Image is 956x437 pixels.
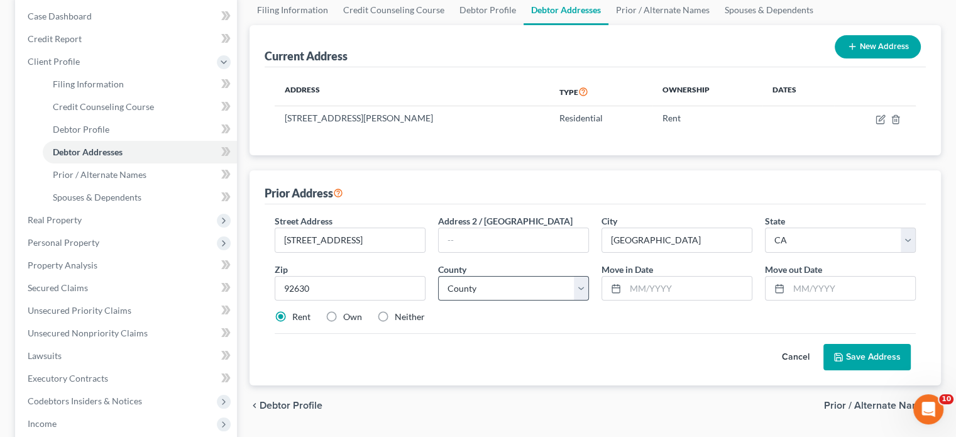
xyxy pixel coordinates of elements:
[53,101,154,112] span: Credit Counseling Course
[43,141,237,163] a: Debtor Addresses
[18,254,237,277] a: Property Analysis
[43,73,237,96] a: Filing Information
[824,401,931,411] span: Prior / Alternate Names
[275,106,549,130] td: [STREET_ADDRESS][PERSON_NAME]
[275,276,426,301] input: XXXXX
[53,124,109,135] span: Debtor Profile
[18,322,237,345] a: Unsecured Nonpriority Claims
[292,311,310,323] label: Rent
[762,77,834,106] th: Dates
[625,277,752,301] input: MM/YYYY
[28,350,62,361] span: Lawsuits
[18,367,237,390] a: Executory Contracts
[602,264,653,275] span: Move in Date
[824,401,941,411] button: Prior / Alternate Names chevron_right
[652,106,762,130] td: Rent
[438,264,466,275] span: County
[765,216,785,226] span: State
[53,192,141,202] span: Spouses & Dependents
[250,401,260,411] i: chevron_left
[28,328,148,338] span: Unsecured Nonpriority Claims
[28,305,131,316] span: Unsecured Priority Claims
[765,264,822,275] span: Move out Date
[250,401,322,411] button: chevron_left Debtor Profile
[602,216,617,226] span: City
[28,373,108,384] span: Executory Contracts
[18,277,237,299] a: Secured Claims
[28,33,82,44] span: Credit Report
[275,216,332,226] span: Street Address
[835,35,921,58] button: New Address
[18,299,237,322] a: Unsecured Priority Claims
[18,345,237,367] a: Lawsuits
[913,394,943,424] iframe: Intercom live chat
[789,277,915,301] input: MM/YYYY
[652,77,762,106] th: Ownership
[18,5,237,28] a: Case Dashboard
[28,214,82,225] span: Real Property
[18,28,237,50] a: Credit Report
[768,345,823,370] button: Cancel
[53,147,123,157] span: Debtor Addresses
[28,396,142,406] span: Codebtors Insiders & Notices
[549,106,653,130] td: Residential
[43,118,237,141] a: Debtor Profile
[343,311,362,323] label: Own
[43,96,237,118] a: Credit Counseling Course
[275,264,288,275] span: Zip
[28,11,92,21] span: Case Dashboard
[28,237,99,248] span: Personal Property
[28,56,80,67] span: Client Profile
[265,185,343,201] div: Prior Address
[823,344,911,370] button: Save Address
[28,260,97,270] span: Property Analysis
[438,214,573,228] label: Address 2 / [GEOGRAPHIC_DATA]
[275,228,425,252] input: Enter street address
[265,48,348,64] div: Current Address
[275,77,549,106] th: Address
[602,228,752,252] input: Enter city...
[28,418,57,429] span: Income
[939,394,953,404] span: 10
[28,282,88,293] span: Secured Claims
[53,169,146,180] span: Prior / Alternate Names
[549,77,653,106] th: Type
[395,311,425,323] label: Neither
[53,79,124,89] span: Filing Information
[439,228,588,252] input: --
[43,186,237,209] a: Spouses & Dependents
[43,163,237,186] a: Prior / Alternate Names
[260,401,322,411] span: Debtor Profile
